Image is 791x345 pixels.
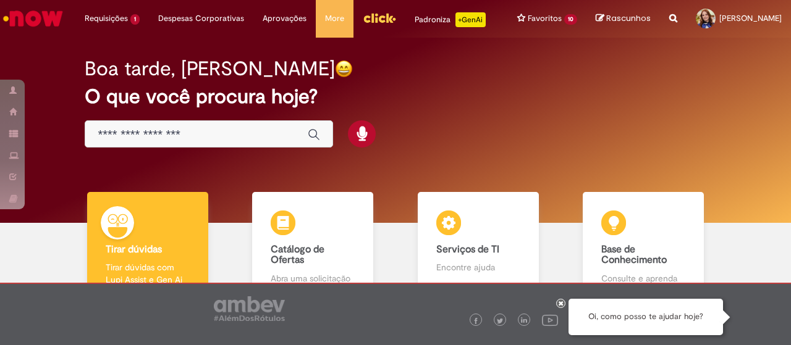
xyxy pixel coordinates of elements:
img: logo_footer_ambev_rotulo_gray.png [214,296,285,321]
img: happy-face.png [335,60,353,78]
a: Serviços de TI Encontre ajuda [395,192,561,299]
span: Despesas Corporativas [158,12,244,25]
p: Tirar dúvidas com Lupi Assist e Gen Ai [106,261,190,286]
span: Requisições [85,12,128,25]
img: logo_footer_facebook.png [473,318,479,324]
b: Catálogo de Ofertas [271,243,324,267]
p: Encontre ajuda [436,261,520,273]
span: Rascunhos [606,12,651,24]
span: Aprovações [263,12,307,25]
b: Tirar dúvidas [106,243,162,256]
button: Iniciar Conversa de Suporte [735,299,772,336]
p: +GenAi [455,12,486,27]
a: Base de Conhecimento Consulte e aprenda [561,192,727,299]
p: Consulte e aprenda [601,272,685,285]
img: logo_footer_twitter.png [497,318,503,324]
img: click_logo_yellow_360x200.png [363,9,396,27]
span: Favoritos [528,12,562,25]
p: Abra uma solicitação [271,272,355,285]
a: Tirar dúvidas Tirar dúvidas com Lupi Assist e Gen Ai [65,192,231,299]
a: Catálogo de Ofertas Abra uma solicitação [231,192,396,299]
span: More [325,12,344,25]
span: 10 [564,14,577,25]
h2: Boa tarde, [PERSON_NAME] [85,58,335,80]
span: [PERSON_NAME] [719,13,782,23]
a: Rascunhos [596,13,651,25]
div: Oi, como posso te ajudar hoje? [569,299,723,335]
img: ServiceNow [1,6,65,31]
b: Serviços de TI [436,243,499,256]
div: Padroniza [415,12,486,27]
span: 1 [130,14,140,25]
img: logo_footer_youtube.png [542,312,558,328]
b: Base de Conhecimento [601,243,667,267]
img: logo_footer_linkedin.png [521,317,527,325]
h2: O que você procura hoje? [85,86,706,107]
